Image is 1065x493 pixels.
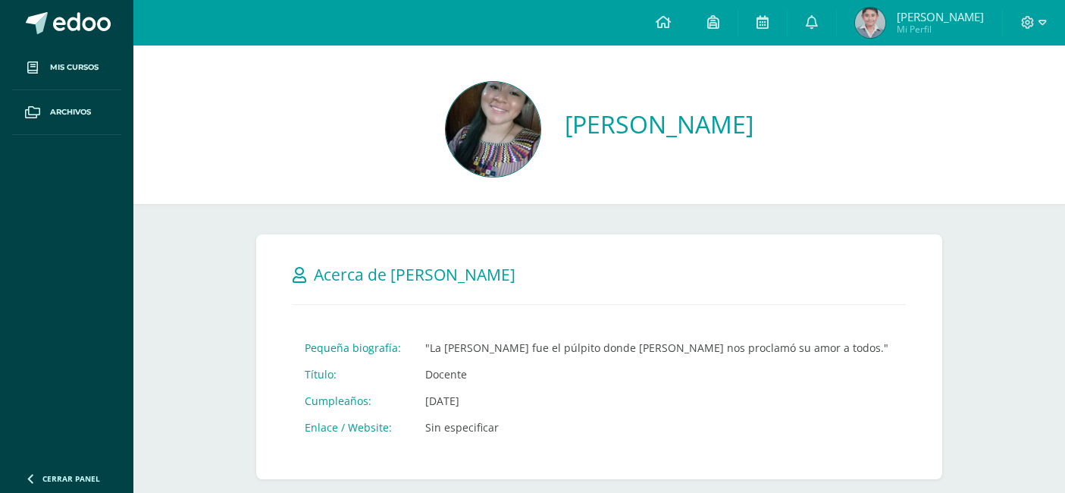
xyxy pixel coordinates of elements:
[42,473,100,484] span: Cerrar panel
[413,334,901,361] td: "La [PERSON_NAME] fue el púlpito donde [PERSON_NAME] nos proclamó su amor a todos."
[12,46,121,90] a: Mis cursos
[50,106,91,118] span: Archivos
[293,388,413,414] td: Cumpleaños:
[897,23,984,36] span: Mi Perfil
[413,388,901,414] td: [DATE]
[293,361,413,388] td: Título:
[413,414,901,441] td: Sin especificar
[293,334,413,361] td: Pequeña biografía:
[897,9,984,24] span: [PERSON_NAME]
[855,8,885,38] img: ca71864a5d0528a2f2ad2f0401821164.png
[565,108,753,140] a: [PERSON_NAME]
[12,90,121,135] a: Archivos
[293,414,413,441] td: Enlace / Website:
[413,361,901,388] td: Docente
[314,264,515,285] span: Acerca de [PERSON_NAME]
[446,82,540,177] img: 555f7b9a652a05d898c895d127d44a5b.png
[50,61,99,74] span: Mis cursos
